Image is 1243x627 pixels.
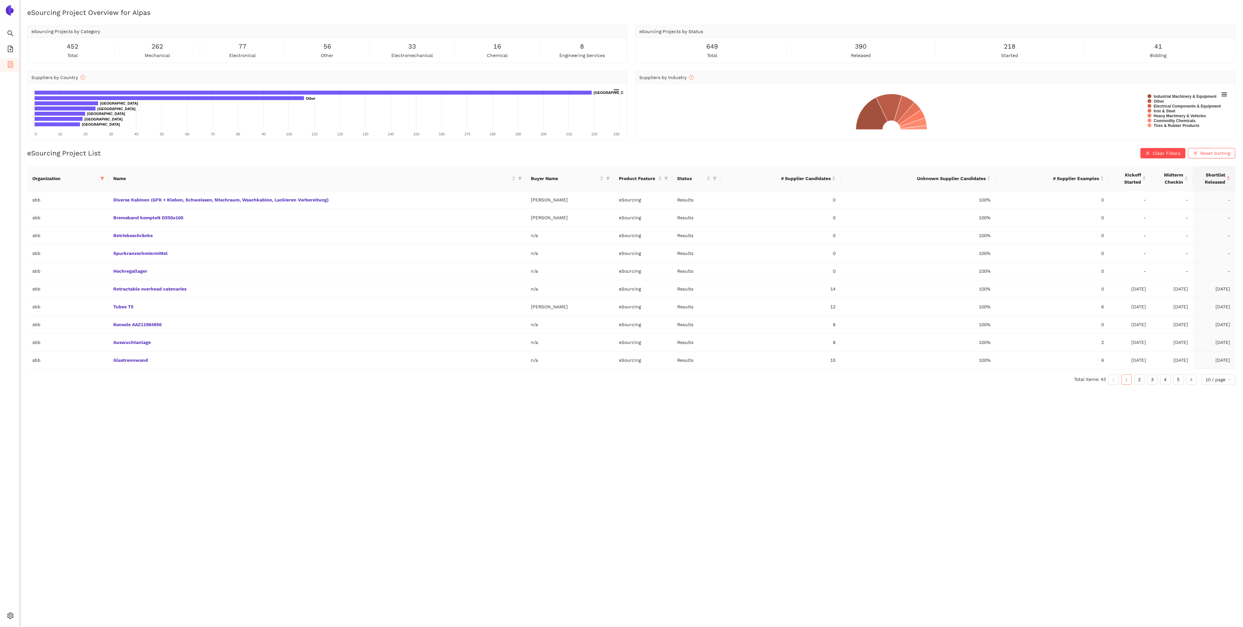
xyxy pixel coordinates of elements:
[1198,171,1225,186] span: Shortlist Released
[490,132,496,136] text: 180
[1109,316,1151,334] td: [DATE]
[236,132,240,136] text: 80
[1156,171,1183,186] span: Midterm Checkin
[639,29,703,34] span: eSourcing Projects by Status
[1148,375,1157,384] a: 3
[262,132,265,136] text: 90
[721,280,840,298] td: 14
[1193,151,1198,156] span: close
[1151,351,1193,369] td: [DATE]
[7,59,14,72] span: container
[160,132,164,136] text: 50
[1160,374,1170,385] li: 4
[1151,227,1193,245] td: -
[134,132,138,136] text: 40
[996,262,1109,280] td: 0
[517,174,523,183] span: filter
[100,177,104,180] span: filter
[1151,298,1193,316] td: [DATE]
[841,316,996,334] td: 100%
[1193,262,1235,280] td: -
[1109,351,1151,369] td: [DATE]
[689,75,694,80] span: info-circle
[672,280,721,298] td: Results
[1188,148,1235,158] button: closeReset Sorting
[1147,374,1158,385] li: 3
[1109,166,1151,191] th: this column's title is Kickoff Started,this column is sortable
[464,132,470,136] text: 170
[614,262,672,280] td: eSourcing
[1151,245,1193,262] td: -
[566,132,572,136] text: 210
[211,132,215,136] text: 70
[1173,375,1183,384] a: 5
[1193,298,1235,316] td: [DATE]
[526,334,614,351] td: n/a
[614,227,672,245] td: eSourcing
[1108,374,1119,385] button: left
[1001,52,1018,59] span: started
[672,227,721,245] td: Results
[1186,374,1196,385] li: Next Page
[1151,191,1193,209] td: -
[1122,375,1131,384] a: 1
[27,351,108,369] td: sbb
[27,191,108,209] td: sbb
[713,177,717,180] span: filter
[663,174,669,183] span: filter
[1135,375,1144,384] a: 2
[31,29,100,34] span: eSourcing Projects by Category
[67,41,78,51] span: 452
[1154,119,1196,123] text: Commodity Chemicals
[672,316,721,334] td: Results
[672,166,721,191] th: this column's title is Status,this column is sortable
[81,75,85,80] span: info-circle
[526,245,614,262] td: n/a
[1146,151,1150,156] span: close
[109,132,113,136] text: 30
[58,132,62,136] text: 10
[526,316,614,334] td: n/a
[721,209,840,227] td: 0
[721,334,840,351] td: 8
[855,41,867,51] span: 390
[591,132,597,136] text: 220
[27,245,108,262] td: sbb
[706,41,718,51] span: 649
[606,177,610,180] span: filter
[841,209,996,227] td: 100%
[996,298,1109,316] td: 6
[1109,280,1151,298] td: [DATE]
[594,91,632,95] text: [GEOGRAPHIC_DATA]
[1004,41,1015,51] span: 218
[526,351,614,369] td: n/a
[1193,334,1235,351] td: [DATE]
[27,334,108,351] td: sbb
[1150,52,1166,59] span: bidding
[1154,123,1199,128] text: Tires & Rubber Products
[493,41,501,51] span: 16
[388,132,394,136] text: 140
[614,298,672,316] td: eSourcing
[526,191,614,209] td: [PERSON_NAME]
[1109,262,1151,280] td: -
[7,28,14,41] span: search
[27,298,108,316] td: sbb
[559,52,605,59] span: engineering services
[185,132,189,136] text: 60
[614,316,672,334] td: eSourcing
[439,132,445,136] text: 160
[841,280,996,298] td: 100%
[27,280,108,298] td: sbb
[1193,245,1235,262] td: -
[408,41,416,51] span: 33
[97,107,136,111] text: [GEOGRAPHIC_DATA]
[1151,334,1193,351] td: [DATE]
[605,174,611,183] span: filter
[531,175,599,182] span: Buyer Name
[1154,94,1216,99] text: Industrial Machinery & Equipment
[672,334,721,351] td: Results
[27,8,1235,17] h2: eSourcing Project Overview for Alpas
[239,41,246,51] span: 77
[851,52,871,59] span: released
